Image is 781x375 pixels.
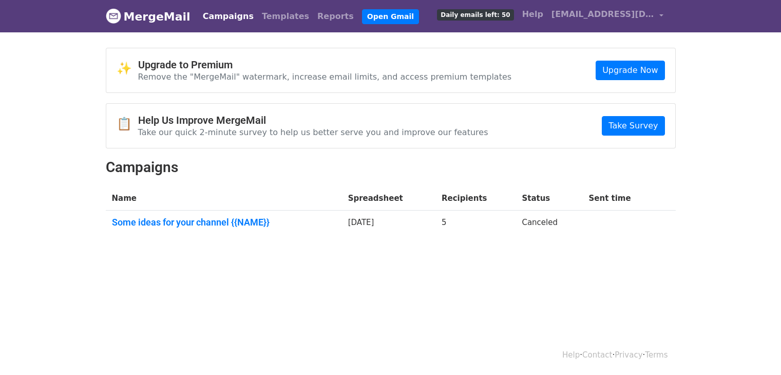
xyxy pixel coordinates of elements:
a: Terms [645,350,668,360]
a: Help [518,4,547,25]
a: Reports [313,6,358,27]
span: ✨ [117,61,138,76]
a: Daily emails left: 50 [433,4,518,25]
a: Templates [258,6,313,27]
h4: Upgrade to Premium [138,59,512,71]
a: Take Survey [602,116,664,136]
a: Open Gmail [362,9,419,24]
p: Take our quick 2-minute survey to help us better serve you and improve our features [138,127,488,138]
th: Spreadsheet [342,186,435,211]
p: Remove the "MergeMail" watermark, increase email limits, and access premium templates [138,71,512,82]
a: Privacy [615,350,642,360]
h2: Campaigns [106,159,676,176]
span: Daily emails left: 50 [437,9,513,21]
th: Status [516,186,582,211]
td: [DATE] [342,211,435,238]
a: [EMAIL_ADDRESS][DOMAIN_NAME] [547,4,668,28]
a: Some ideas for your channel {{NAME}} [112,217,336,228]
img: MergeMail logo [106,8,121,24]
a: Upgrade Now [596,61,664,80]
a: Help [562,350,580,360]
td: 5 [435,211,516,238]
h4: Help Us Improve MergeMail [138,114,488,126]
span: 📋 [117,117,138,132]
a: Campaigns [199,6,258,27]
th: Recipients [435,186,516,211]
a: Contact [582,350,612,360]
span: [EMAIL_ADDRESS][DOMAIN_NAME] [551,8,654,21]
a: MergeMail [106,6,191,27]
th: Name [106,186,342,211]
td: Canceled [516,211,582,238]
th: Sent time [583,186,659,211]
